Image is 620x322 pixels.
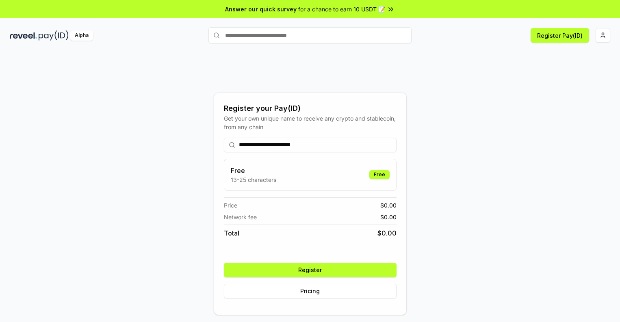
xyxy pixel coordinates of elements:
[224,213,257,221] span: Network fee
[224,201,237,210] span: Price
[231,166,276,175] h3: Free
[224,228,239,238] span: Total
[380,201,397,210] span: $ 0.00
[224,263,397,277] button: Register
[39,30,69,41] img: pay_id
[369,170,390,179] div: Free
[298,5,385,13] span: for a chance to earn 10 USDT 📝
[70,30,93,41] div: Alpha
[380,213,397,221] span: $ 0.00
[531,28,589,43] button: Register Pay(ID)
[224,284,397,298] button: Pricing
[231,175,276,184] p: 13-25 characters
[10,30,37,41] img: reveel_dark
[224,103,397,114] div: Register your Pay(ID)
[377,228,397,238] span: $ 0.00
[225,5,297,13] span: Answer our quick survey
[224,114,397,131] div: Get your own unique name to receive any crypto and stablecoin, from any chain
